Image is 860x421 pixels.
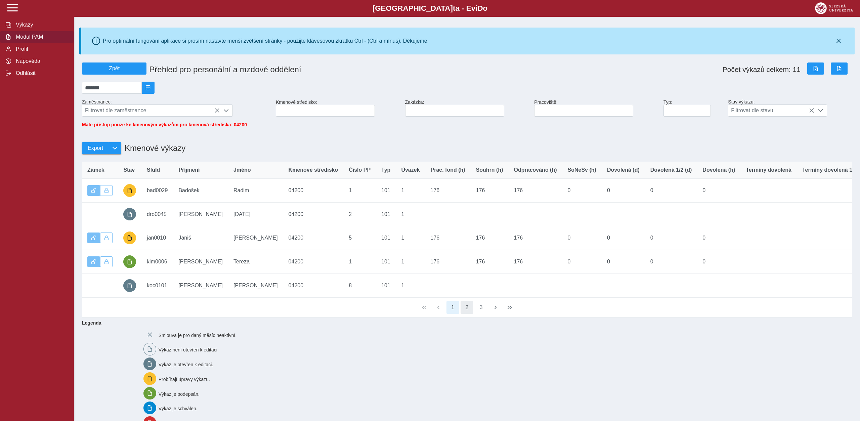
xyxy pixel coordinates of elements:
button: Výkaz je odemčen. [87,256,100,267]
td: 0 [602,250,645,274]
td: 8 [343,273,376,297]
span: Stav [123,167,135,173]
button: probíhají úpravy [123,231,136,244]
td: 176 [425,250,471,274]
img: logo_web_su.png [815,2,853,14]
h1: Kmenové výkazy [121,140,185,156]
td: 0 [697,179,740,203]
td: 0 [645,250,697,274]
td: 0 [562,179,602,203]
span: Termíny dovolená 1/2 [802,167,857,173]
button: 3 [475,301,487,314]
td: 176 [471,250,509,274]
button: 1 [446,301,459,314]
button: Uzamknout lze pouze výkaz, který je podepsán a schválen. [100,256,113,267]
button: Uzamknout lze pouze výkaz, který je podepsán a schválen. [100,185,113,196]
span: SoNeSv (h) [568,167,596,173]
td: 2 [343,202,376,226]
td: 176 [509,250,562,274]
button: probíhají úpravy [123,184,136,197]
td: 1 [396,202,425,226]
td: 0 [645,226,697,250]
td: [PERSON_NAME] [173,273,228,297]
td: kim0006 [141,250,173,274]
button: Export [82,142,109,154]
button: 2025/09 [142,82,155,94]
span: SluId [147,167,160,173]
span: Dovolená (d) [607,167,640,173]
td: 101 [376,202,396,226]
span: Výkazy [14,22,68,28]
span: Výkaz není otevřen k editaci. [159,347,219,352]
button: podepsáno [123,255,136,268]
span: Výkaz je otevřen k editaci. [159,362,213,367]
td: 101 [376,179,396,203]
td: 176 [425,226,471,250]
td: 0 [562,226,602,250]
td: 0 [602,226,645,250]
span: Smlouva je pro daný měsíc neaktivní. [159,332,237,338]
td: 04200 [283,179,344,203]
button: 2 [461,301,473,314]
h1: Přehled pro personální a mzdové oddělení [146,62,534,77]
td: 04200 [283,202,344,226]
td: 176 [471,226,509,250]
button: Výkaz je odemčen. [87,233,100,243]
div: Typ: [661,97,725,119]
span: Dovolená 1/2 (d) [650,167,692,173]
span: Souhrn (h) [476,167,503,173]
td: 0 [562,250,602,274]
td: 176 [509,179,562,203]
td: jan0010 [141,226,173,250]
div: Zaměstnanec: [79,96,273,119]
span: o [483,4,488,12]
span: Číslo PP [349,167,371,173]
td: 176 [425,179,471,203]
span: Úvazek [401,167,420,173]
span: D [477,4,483,12]
td: [PERSON_NAME] [173,250,228,274]
span: Prac. fond (h) [431,167,465,173]
span: Zpět [85,66,143,72]
div: Pracoviště: [531,97,661,119]
span: Modul PAM [14,34,68,40]
span: Probíhají úpravy výkazu. [159,376,210,382]
td: 1 [396,226,425,250]
td: dro0045 [141,202,173,226]
b: Legenda [79,318,849,328]
td: bad0029 [141,179,173,203]
div: Zakázka: [402,97,532,119]
td: [PERSON_NAME] [228,273,283,297]
span: Filtrovat dle zaměstnance [82,105,220,116]
td: 101 [376,250,396,274]
td: 1 [343,179,376,203]
span: Jméno [233,167,251,173]
div: Kmenové středisko: [273,97,402,119]
td: Badošek [173,179,228,203]
button: Export do PDF [831,62,848,75]
td: 04200 [283,250,344,274]
div: Pro optimální fungování aplikace si prosím nastavte menší zvětšení stránky - použijte klávesovou ... [103,38,429,44]
td: 04200 [283,226,344,250]
span: Nápověda [14,58,68,64]
button: prázdný [123,279,136,292]
td: 0 [697,226,740,250]
td: [PERSON_NAME] [173,202,228,226]
b: [GEOGRAPHIC_DATA] a - Evi [20,4,840,13]
span: Zámek [87,167,104,173]
button: Export do Excelu [807,62,824,75]
td: 176 [509,226,562,250]
span: Odpracováno (h) [514,167,557,173]
span: Filtrovat dle stavu [728,105,814,116]
span: Typ [381,167,390,173]
span: Výkaz je podepsán. [159,391,200,396]
td: 1 [343,250,376,274]
td: 1 [396,250,425,274]
td: 1 [396,179,425,203]
span: Máte přístup pouze ke kmenovým výkazům pro kmenová střediska: 04200 [82,122,247,127]
td: koc0101 [141,273,173,297]
button: Výkaz je odemčen. [87,185,100,196]
span: Dovolená (h) [702,167,735,173]
td: Tereza [228,250,283,274]
span: Odhlásit [14,70,68,76]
